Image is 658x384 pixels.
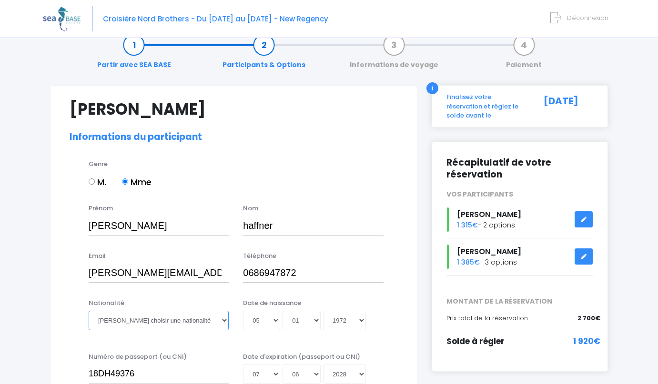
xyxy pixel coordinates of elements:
[439,92,533,120] div: Finalisez votre réservation et réglez le solde avant le
[89,352,187,362] label: Numéro de passeport (ou CNI)
[439,189,600,199] div: VOS PARTICIPANTS
[446,335,505,347] span: Solde à régler
[89,204,113,213] label: Prénom
[533,92,600,120] div: [DATE]
[103,14,328,24] span: Croisière Nord Brothers - Du [DATE] au [DATE] - New Regency
[89,176,106,188] label: M.
[70,100,398,118] h1: [PERSON_NAME]
[577,314,600,323] span: 2 700€
[218,40,310,70] a: Participants & Options
[243,352,360,362] label: Date d'expiration (passeport ou CNI)
[89,251,106,261] label: Email
[446,157,593,180] h2: Récapitulatif de votre réservation
[122,178,128,185] input: Mme
[89,178,95,185] input: M.
[243,251,276,261] label: Téléphone
[457,257,480,267] span: 1 385€
[243,204,258,213] label: Nom
[89,159,108,169] label: Genre
[89,298,124,308] label: Nationalité
[439,245,600,269] div: - 3 options
[243,298,301,308] label: Date de naissance
[92,40,176,70] a: Partir avec SEA BASE
[457,220,478,230] span: 1 315€
[446,314,528,323] span: Prix total de la réservation
[501,40,547,70] a: Paiement
[457,246,521,257] span: [PERSON_NAME]
[70,132,398,143] h2: Informations du participant
[567,13,608,22] span: Déconnexion
[122,176,152,188] label: Mme
[573,335,600,348] span: 1 920€
[345,40,443,70] a: Informations de voyage
[439,207,600,232] div: - 2 options
[457,209,521,220] span: [PERSON_NAME]
[426,82,438,94] div: i
[439,296,600,306] span: MONTANT DE LA RÉSERVATION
